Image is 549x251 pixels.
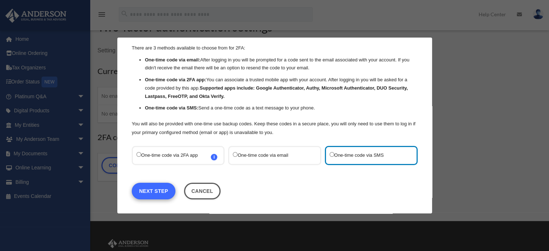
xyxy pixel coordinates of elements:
[145,104,418,113] li: Send a one-time code as a text message to your phone.
[184,183,220,199] button: Close this dialog window
[136,152,141,157] input: One-time code via 2FA appi
[145,57,200,62] strong: One-time code via email:
[145,56,418,73] li: After logging in you will be prompted for a code sent to the email associated with your account. ...
[145,105,198,111] strong: One-time code via SMS:
[132,29,418,137] div: There are 3 methods available to choose from for 2FA:
[329,152,334,157] input: One-time code via SMS
[145,76,418,100] li: You can associate a trusted mobile app with your account. After logging in you will be asked for ...
[329,151,405,160] label: One-time code via SMS
[233,152,238,157] input: One-time code via email
[136,151,213,160] label: One-time code via 2FA app
[145,85,408,99] strong: Supported apps include: Google Authenticator, Authy, Microsoft Authenticator, DUO Security, Lastp...
[233,151,309,160] label: One-time code via email
[145,77,206,82] strong: One-time code via 2FA app:
[132,120,418,137] p: You will also be provided with one-time use backup codes. Keep these codes in a secure place, you...
[211,154,217,160] span: i
[132,183,175,199] a: Next Step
